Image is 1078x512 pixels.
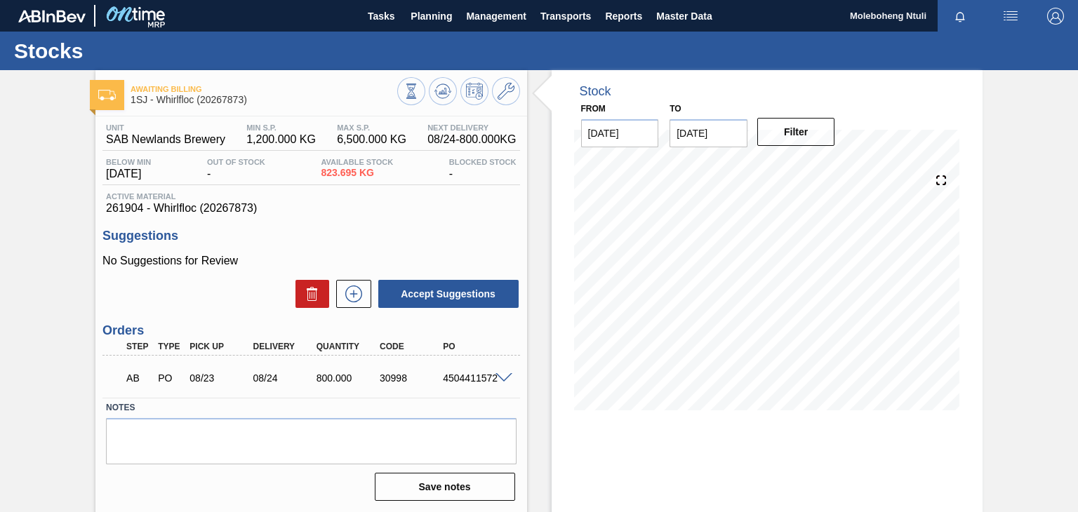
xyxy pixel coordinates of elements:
[376,372,446,384] div: 30998
[1002,8,1019,25] img: userActions
[154,342,186,351] div: Type
[757,118,835,146] button: Filter
[439,342,509,351] div: PO
[376,342,446,351] div: Code
[329,280,371,308] div: New suggestion
[656,8,712,25] span: Master Data
[246,133,316,146] span: 1,200.000 KG
[366,8,397,25] span: Tasks
[250,372,319,384] div: 08/24/2025
[131,95,397,105] span: 1SJ - Whirlfloc (20267873)
[411,8,452,25] span: Planning
[449,158,517,166] span: Blocked Stock
[106,398,516,418] label: Notes
[126,372,151,384] p: AB
[938,6,983,26] button: Notifications
[492,77,520,105] button: Go to Master Data / General
[102,255,519,267] p: No Suggestions for Review
[580,84,611,99] div: Stock
[466,8,526,25] span: Management
[321,168,393,178] span: 823.695 KG
[581,119,659,147] input: mm/dd/yyyy
[337,133,406,146] span: 6,500.000 KG
[102,323,519,338] h3: Orders
[427,133,516,146] span: 08/24 - 800.000 KG
[378,280,519,308] button: Accept Suggestions
[288,280,329,308] div: Delete Suggestions
[670,104,681,114] label: to
[446,158,520,180] div: -
[321,158,393,166] span: Available Stock
[123,342,154,351] div: Step
[375,473,515,501] button: Save notes
[186,342,255,351] div: Pick up
[123,363,154,393] div: Awaiting Billing
[204,158,269,180] div: -
[14,43,263,59] h1: Stocks
[427,123,516,132] span: Next Delivery
[540,8,591,25] span: Transports
[106,123,225,132] span: Unit
[337,123,406,132] span: MAX S.P.
[131,85,397,93] span: Awaiting Billing
[581,104,606,114] label: From
[106,158,151,166] span: Below Min
[605,8,642,25] span: Reports
[250,342,319,351] div: Delivery
[670,119,747,147] input: mm/dd/yyyy
[429,77,457,105] button: Update Chart
[98,90,116,100] img: Ícone
[460,77,488,105] button: Schedule Inventory
[246,123,316,132] span: MIN S.P.
[313,372,382,384] div: 800.000
[102,229,519,243] h3: Suggestions
[18,10,86,22] img: TNhmsLtSVTkK8tSr43FrP2fwEKptu5GPRR3wAAAABJRU5ErkJggg==
[106,168,151,180] span: [DATE]
[313,342,382,351] div: Quantity
[106,133,225,146] span: SAB Newlands Brewery
[106,202,516,215] span: 261904 - Whirlfloc (20267873)
[207,158,265,166] span: Out Of Stock
[106,192,516,201] span: Active Material
[397,77,425,105] button: Stocks Overview
[186,372,255,384] div: 08/23/2025
[439,372,509,384] div: 4504411572
[371,278,520,309] div: Accept Suggestions
[1047,8,1064,25] img: Logout
[154,372,186,384] div: Purchase order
